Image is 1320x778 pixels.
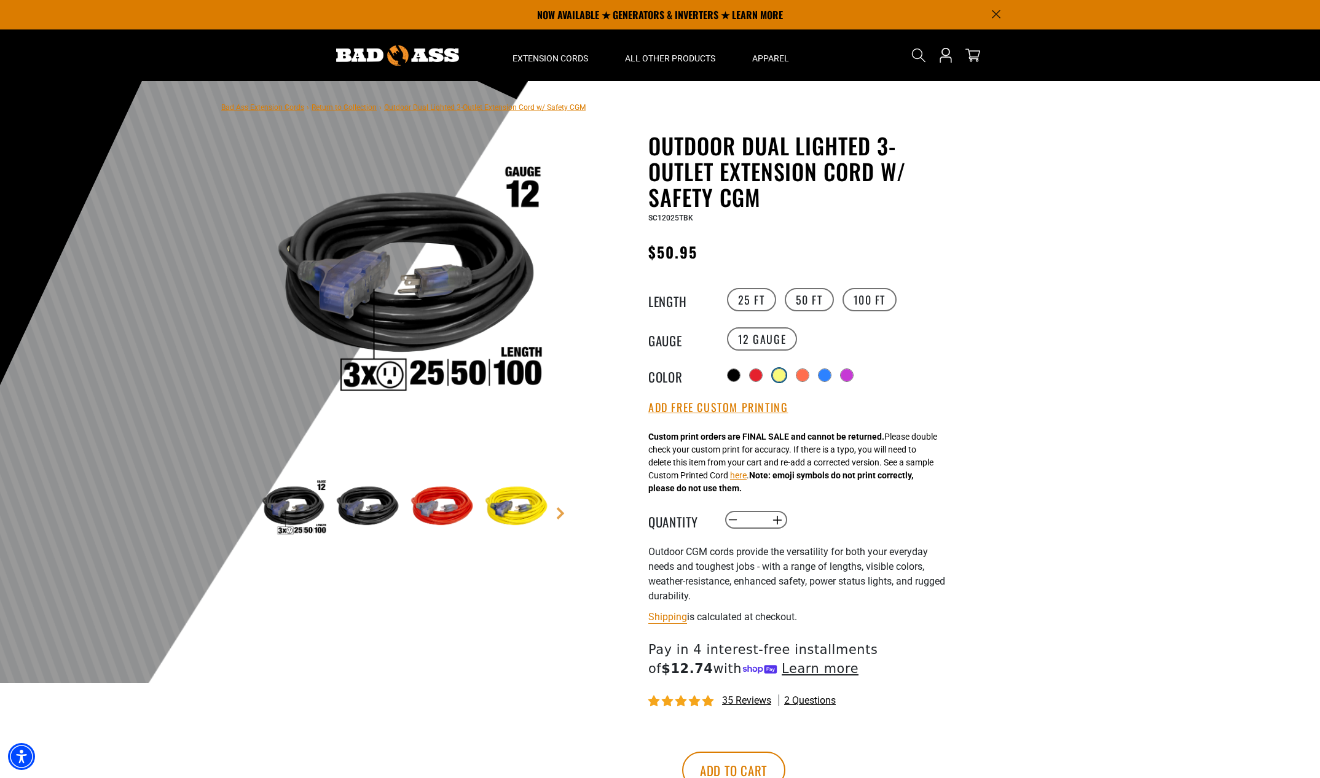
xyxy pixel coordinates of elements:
div: is calculated at checkout. [648,609,949,625]
span: › [379,103,382,112]
a: Next [554,507,567,519]
img: Bad Ass Extension Cords [336,45,459,66]
div: Accessibility Menu [8,743,35,770]
a: Return to Collection [312,103,377,112]
img: neon yellow [481,473,552,544]
button: here [730,469,747,482]
span: › [307,103,309,112]
label: Quantity [648,512,710,528]
span: 35 reviews [722,694,771,706]
span: Extension Cords [513,53,588,64]
label: 50 FT [785,288,834,311]
summary: Search [909,45,929,65]
span: 2 questions [784,694,836,707]
h1: Outdoor Dual Lighted 3-Outlet Extension Cord w/ Safety CGM [648,133,949,210]
strong: Note: emoji symbols do not print correctly, please do not use them. [648,470,913,493]
span: All Other Products [625,53,715,64]
legend: Gauge [648,331,710,347]
strong: Custom print orders are FINAL SALE and cannot be returned. [648,432,884,442]
div: Please double check your custom print for accuracy. If there is a typo, you will need to delete t... [648,430,937,495]
nav: breadcrumbs [221,99,586,114]
img: black [332,473,403,544]
label: 100 FT [843,288,897,311]
legend: Length [648,292,710,308]
summary: Apparel [734,29,807,81]
span: 4.80 stars [648,696,716,707]
span: Outdoor CGM cords provide the versatility for both your everyday needs and toughest jobs - with a... [648,546,945,602]
legend: Color [648,367,710,383]
span: Apparel [752,53,789,64]
a: Bad Ass Extension Cords [221,103,304,112]
span: SC12025TBK [648,214,693,222]
img: red [406,473,477,544]
span: Outdoor Dual Lighted 3-Outlet Extension Cord w/ Safety CGM [384,103,586,112]
a: Shipping [648,611,687,623]
summary: All Other Products [607,29,734,81]
button: Add Free Custom Printing [648,401,788,414]
label: 25 FT [727,288,776,311]
summary: Extension Cords [494,29,607,81]
span: $50.95 [648,241,697,263]
label: 12 Gauge [727,327,798,351]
